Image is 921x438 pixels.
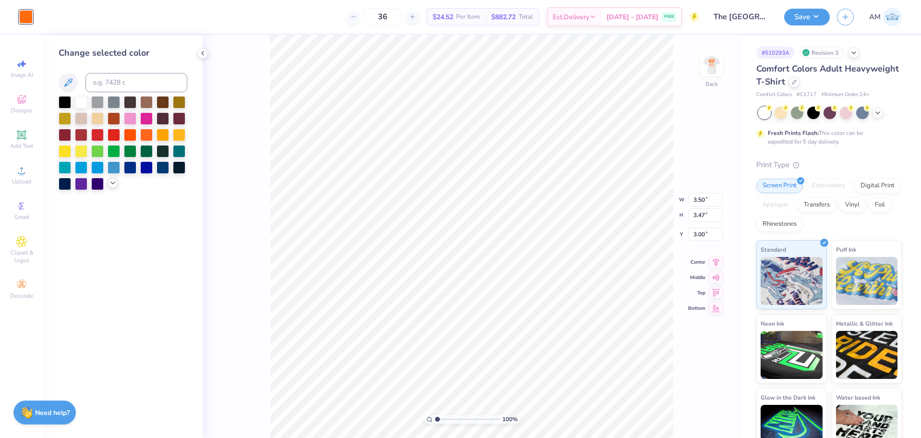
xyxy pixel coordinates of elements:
span: Standard [761,244,786,255]
div: # 510293A [756,47,795,59]
strong: Need help? [35,408,70,417]
span: Puff Ink [836,244,856,255]
span: Glow in the Dark Ink [761,392,815,402]
div: Transfers [798,198,836,212]
span: Decorate [10,292,33,300]
div: Screen Print [756,179,803,193]
span: Minimum Order: 24 + [822,91,870,99]
span: Image AI [11,71,33,79]
span: Upload [12,178,31,185]
strong: Fresh Prints Flash: [768,129,819,137]
input: e.g. 7428 c [85,73,187,92]
div: Change selected color [59,47,187,60]
span: [DATE] - [DATE] [606,12,658,22]
span: $882.72 [491,12,516,22]
img: Neon Ink [761,331,823,379]
span: Center [688,259,705,266]
span: Bottom [688,305,705,312]
span: # C1717 [797,91,817,99]
span: Est. Delivery [553,12,589,22]
input: Untitled Design [706,7,777,26]
span: Middle [688,274,705,281]
div: Print Type [756,159,902,170]
span: 100 % [502,415,518,424]
div: Rhinestones [756,217,803,231]
span: Water based Ink [836,392,880,402]
span: Greek [14,213,29,221]
input: – – [364,8,401,25]
span: Comfort Colors Adult Heavyweight T-Shirt [756,63,899,87]
span: Top [688,290,705,296]
div: Back [705,80,718,88]
span: Clipart & logos [5,249,38,264]
div: Applique [756,198,795,212]
div: Embroidery [806,179,851,193]
span: Comfort Colors [756,91,792,99]
img: Arvi Mikhail Parcero [883,8,902,26]
button: Save [784,9,830,25]
img: Metallic & Glitter Ink [836,331,898,379]
span: Total [519,12,533,22]
div: Vinyl [839,198,866,212]
span: $24.52 [433,12,453,22]
img: Puff Ink [836,257,898,305]
img: Back [702,56,721,75]
a: AM [869,8,902,26]
div: This color can be expedited for 5 day delivery. [768,129,886,146]
div: Revision 3 [800,47,844,59]
img: Standard [761,257,823,305]
span: Designs [11,107,32,114]
span: Per Item [456,12,480,22]
div: Digital Print [854,179,901,193]
div: Foil [869,198,891,212]
span: Neon Ink [761,318,784,328]
span: FREE [664,13,674,20]
span: Add Text [10,142,33,150]
span: AM [869,12,881,23]
span: Metallic & Glitter Ink [836,318,893,328]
